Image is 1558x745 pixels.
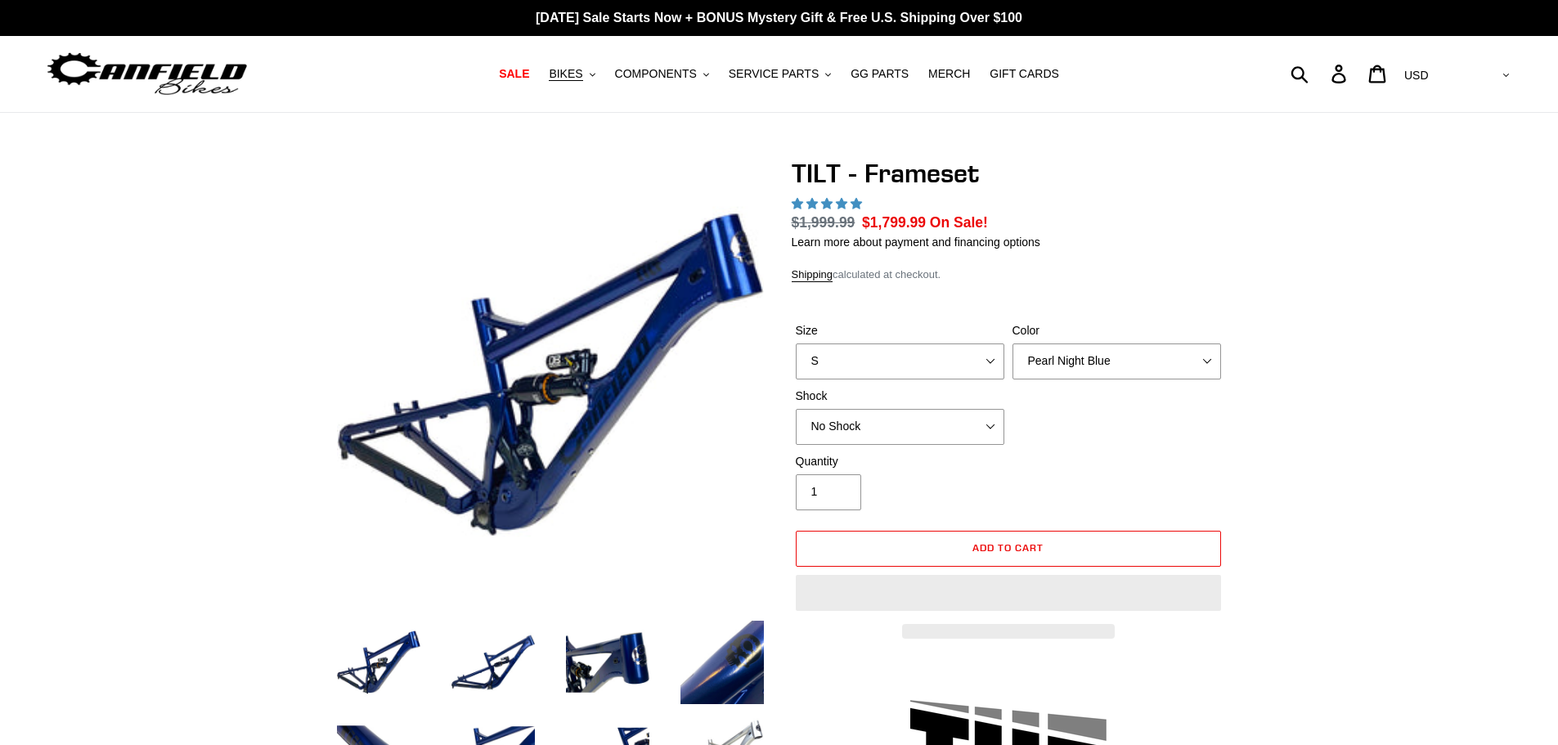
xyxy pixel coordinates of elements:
[792,158,1225,189] h1: TILT - Frameset
[721,63,839,85] button: SERVICE PARTS
[729,67,819,81] span: SERVICE PARTS
[972,541,1044,554] span: Add to cart
[796,322,1004,339] label: Size
[981,63,1067,85] a: GIFT CARDS
[792,267,1225,283] div: calculated at checkout.
[920,63,978,85] a: MERCH
[851,67,909,81] span: GG PARTS
[45,48,249,100] img: Canfield Bikes
[334,617,424,707] img: Load image into Gallery viewer, TILT - Frameset
[448,617,538,707] img: Load image into Gallery viewer, TILT - Frameset
[796,388,1004,405] label: Shock
[499,67,529,81] span: SALE
[563,617,653,707] img: Load image into Gallery viewer, TILT - Frameset
[1012,322,1221,339] label: Color
[491,63,537,85] a: SALE
[792,214,855,231] s: $1,999.99
[607,63,717,85] button: COMPONENTS
[862,214,926,231] span: $1,799.99
[796,531,1221,567] button: Add to cart
[792,268,833,282] a: Shipping
[615,67,697,81] span: COMPONENTS
[549,67,582,81] span: BIKES
[928,67,970,81] span: MERCH
[541,63,603,85] button: BIKES
[677,617,767,707] img: Load image into Gallery viewer, TILT - Frameset
[990,67,1059,81] span: GIFT CARDS
[792,197,865,210] span: 5.00 stars
[842,63,917,85] a: GG PARTS
[1300,56,1341,92] input: Search
[930,212,988,233] span: On Sale!
[796,453,1004,470] label: Quantity
[792,236,1040,249] a: Learn more about payment and financing options
[337,161,764,588] img: TILT - Frameset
